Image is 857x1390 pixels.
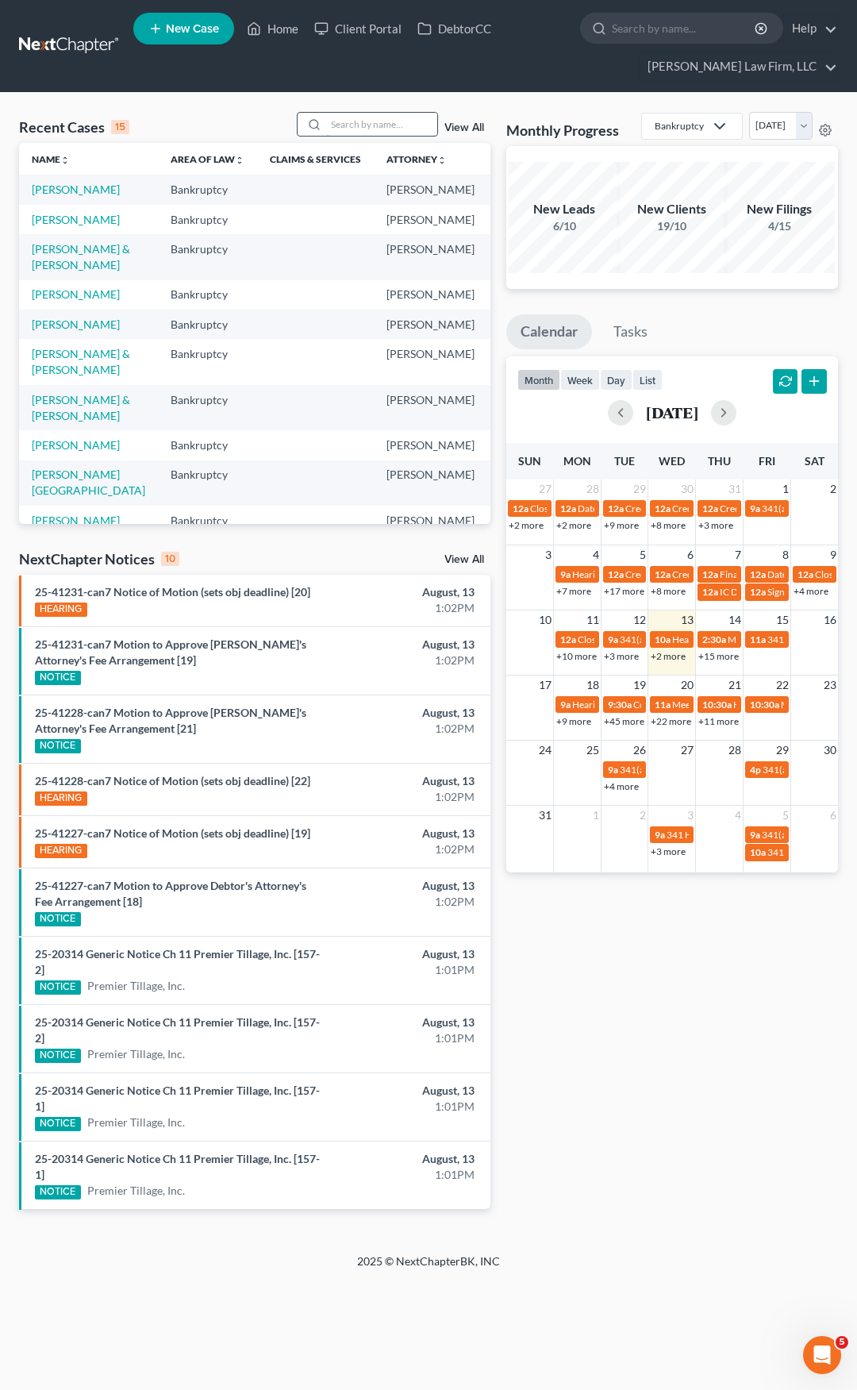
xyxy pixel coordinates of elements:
[672,699,848,710] span: Meeting of Creditors for [PERSON_NAME]
[487,175,562,204] td: Individual
[727,479,743,499] span: 31
[702,586,718,598] span: 12a
[608,502,624,514] span: 12a
[608,633,618,645] span: 9a
[686,806,695,825] span: 3
[35,912,81,926] div: NOTICE
[409,14,499,43] a: DebtorCC
[632,741,648,760] span: 26
[509,519,544,531] a: +2 more
[585,610,601,630] span: 11
[608,568,624,580] span: 12a
[632,676,648,695] span: 19
[338,1083,474,1099] div: August, 13
[774,610,790,630] span: 15
[338,962,474,978] div: 1:01PM
[35,1185,81,1199] div: NOTICE
[797,568,813,580] span: 12a
[702,699,732,710] span: 10:30a
[158,385,257,430] td: Bankruptcy
[617,218,728,234] div: 19/10
[374,205,487,234] td: [PERSON_NAME]
[374,310,487,339] td: [PERSON_NAME]
[87,1115,185,1130] a: Premier Tillage, Inc.
[794,585,828,597] a: +4 more
[750,633,766,645] span: 11a
[158,460,257,506] td: Bankruptcy
[338,1030,474,1046] div: 1:01PM
[35,774,310,787] a: 25-41228-can7 Notice of Motion (sets obj deadline) [22]
[338,878,474,894] div: August, 13
[506,314,592,349] a: Calendar
[672,502,837,514] span: Credit Counseling for [PERSON_NAME]
[32,393,130,422] a: [PERSON_NAME] & [PERSON_NAME]
[158,430,257,460] td: Bankruptcy
[35,879,306,908] a: 25-41227-can7 Motion to Approve Debtor's Attorney's Fee Arrangement [18]
[822,676,838,695] span: 23
[35,706,306,735] a: 25-41228-can7 Motion to Approve [PERSON_NAME]'s Attorney's Fee Arrangement [21]
[487,280,562,310] td: Individual
[306,14,409,43] a: Client Portal
[487,506,562,535] td: Individual
[625,502,790,514] span: Credit Counseling for [PERSON_NAME]
[591,806,601,825] span: 1
[750,699,779,710] span: 10:30a
[556,715,591,727] a: +9 more
[35,844,87,858] div: HEARING
[32,347,130,376] a: [PERSON_NAME] & [PERSON_NAME]
[600,369,632,391] button: day
[784,14,837,43] a: Help
[537,676,553,695] span: 17
[338,584,474,600] div: August, 13
[750,846,766,858] span: 10a
[632,369,663,391] button: list
[444,554,484,565] a: View All
[60,156,70,165] i: unfold_more
[822,610,838,630] span: 16
[506,121,619,140] h3: Monthly Progress
[32,438,120,452] a: [PERSON_NAME]
[374,385,487,430] td: [PERSON_NAME]
[158,205,257,234] td: Bankruptcy
[374,175,487,204] td: [PERSON_NAME]
[35,947,320,976] a: 25-20314 Generic Notice Ch 11 Premier Tillage, Inc. [157-2]
[32,213,120,226] a: [PERSON_NAME]
[672,568,837,580] span: Credit Counseling for [PERSON_NAME]
[87,1183,185,1199] a: Premier Tillage, Inc.
[338,894,474,910] div: 1:02PM
[614,454,635,468] span: Tue
[698,650,739,662] a: +15 more
[35,1152,320,1181] a: 25-20314 Generic Notice Ch 11 Premier Tillage, Inc. [157-1]
[672,633,796,645] span: Hearing for [PERSON_NAME]
[158,280,257,310] td: Bankruptcy
[560,502,576,514] span: 12a
[727,676,743,695] span: 21
[509,200,620,218] div: New Leads
[517,369,560,391] button: month
[750,829,760,841] span: 9a
[724,200,835,218] div: New Filings
[702,633,726,645] span: 2:30a
[679,610,695,630] span: 13
[608,764,618,776] span: 9a
[35,603,87,617] div: HEARING
[35,791,87,806] div: HEARING
[19,117,129,137] div: Recent Cases
[805,454,824,468] span: Sat
[655,829,665,841] span: 9a
[257,143,374,175] th: Claims & Services
[702,502,718,514] span: 12a
[612,13,757,43] input: Search by name...
[374,430,487,460] td: [PERSON_NAME]
[774,741,790,760] span: 29
[87,978,185,994] a: Premier Tillage, Inc.
[750,502,760,514] span: 9a
[591,545,601,564] span: 4
[632,479,648,499] span: 29
[604,585,644,597] a: +17 more
[572,699,696,710] span: Hearing for [PERSON_NAME]
[604,715,644,727] a: +45 more
[158,175,257,204] td: Bankruptcy
[338,653,474,668] div: 1:02PM
[35,1015,320,1045] a: 25-20314 Generic Notice Ch 11 Premier Tillage, Inc. [157-2]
